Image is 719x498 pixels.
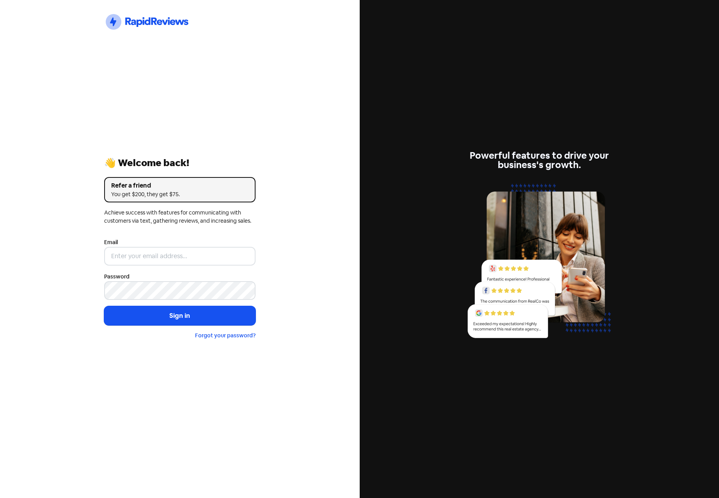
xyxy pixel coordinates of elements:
[463,151,615,170] div: Powerful features to drive your business's growth.
[104,238,118,246] label: Email
[104,209,256,225] div: Achieve success with features for communicating with customers via text, gathering reviews, and i...
[104,273,130,281] label: Password
[463,179,615,347] img: reviews
[104,247,256,266] input: Enter your email address...
[111,181,249,190] div: Refer a friend
[104,158,256,168] div: 👋 Welcome back!
[195,332,256,339] a: Forgot your password?
[111,190,249,198] div: You get $200, they get $75.
[104,306,256,326] button: Sign in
